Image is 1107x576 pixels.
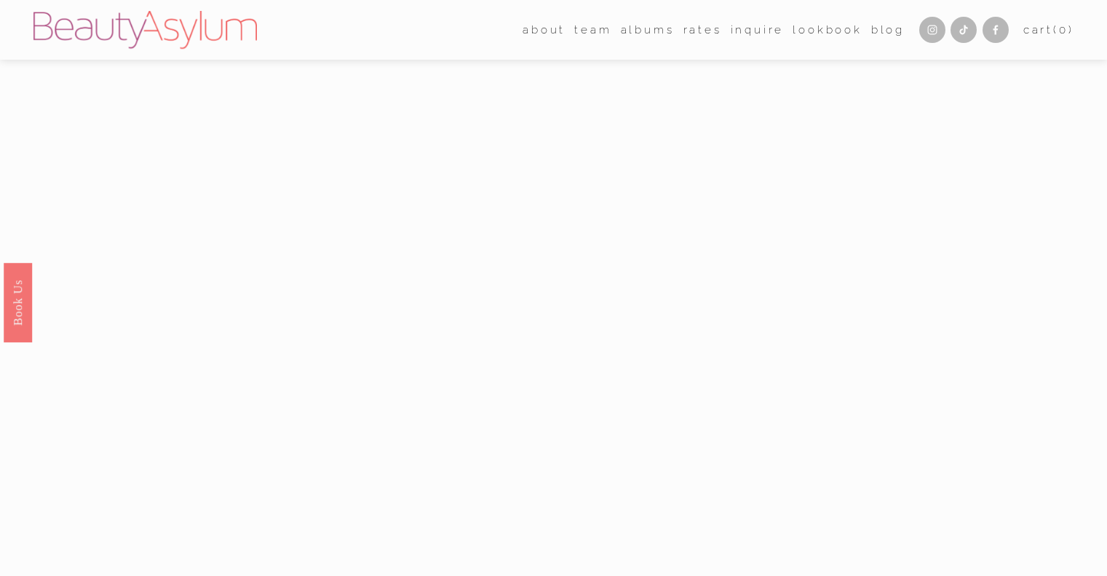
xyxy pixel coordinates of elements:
a: folder dropdown [574,19,611,41]
a: Cart(0) [1023,20,1074,40]
a: folder dropdown [523,19,566,41]
a: Inquire [731,19,785,41]
span: team [574,20,611,40]
a: TikTok [951,17,977,43]
a: Blog [871,19,905,41]
a: albums [621,19,675,41]
a: Lookbook [793,19,862,41]
img: Beauty Asylum | Bridal Hair &amp; Makeup Charlotte &amp; Atlanta [33,11,257,49]
span: about [523,20,566,40]
a: Rates [683,19,722,41]
span: ( ) [1053,23,1074,36]
a: Facebook [983,17,1009,43]
a: Book Us [4,262,32,342]
span: 0 [1059,23,1068,36]
a: Instagram [919,17,945,43]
